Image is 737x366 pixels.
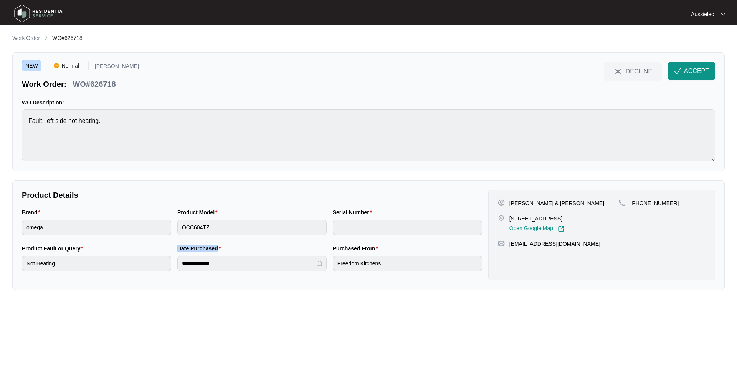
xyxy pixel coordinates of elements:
[22,60,41,71] span: NEW
[333,220,482,235] input: Serial Number
[22,209,43,216] label: Brand
[12,34,40,42] p: Work Order
[22,256,171,271] input: Product Fault or Query
[626,67,652,75] span: DECLINE
[691,10,714,18] p: Aussielec
[95,63,139,71] p: [PERSON_NAME]
[182,259,315,267] input: Date Purchased
[22,79,66,89] p: Work Order:
[509,215,565,222] p: [STREET_ADDRESS],
[22,99,715,106] p: WO Description:
[333,209,375,216] label: Serial Number
[52,35,83,41] span: WO#626718
[43,35,49,41] img: chevron-right
[22,190,482,200] p: Product Details
[177,220,327,235] input: Product Model
[604,62,662,80] button: close-IconDECLINE
[613,67,623,76] img: close-Icon
[509,240,600,248] p: [EMAIL_ADDRESS][DOMAIN_NAME]
[177,245,224,252] label: Date Purchased
[509,199,604,207] p: [PERSON_NAME] & [PERSON_NAME]
[509,225,565,232] a: Open Google Map
[22,245,86,252] label: Product Fault or Query
[498,215,505,222] img: map-pin
[498,240,505,247] img: map-pin
[73,79,116,89] p: WO#626718
[721,12,725,16] img: dropdown arrow
[630,199,679,207] p: [PHONE_NUMBER]
[22,109,715,161] textarea: Fault: left side not heating.
[684,66,709,76] span: ACCEPT
[333,245,381,252] label: Purchased From
[333,256,482,271] input: Purchased From
[558,225,565,232] img: Link-External
[177,209,221,216] label: Product Model
[22,220,171,235] input: Brand
[11,34,41,43] a: Work Order
[54,63,59,68] img: Vercel Logo
[59,60,82,71] span: Normal
[619,199,626,206] img: map-pin
[674,68,681,75] img: check-Icon
[12,2,65,25] img: residentia service logo
[668,62,715,80] button: check-IconACCEPT
[498,199,505,206] img: user-pin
